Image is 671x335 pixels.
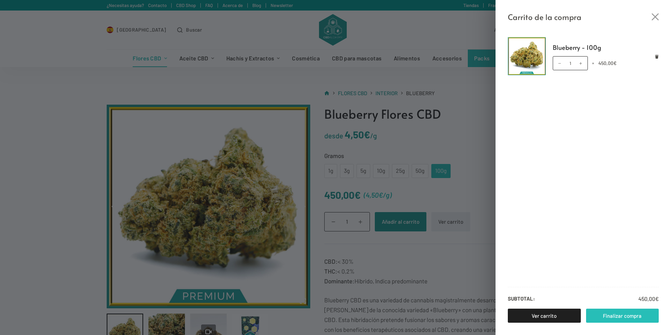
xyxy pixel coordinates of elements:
a: Ver carrito [508,309,581,323]
span: € [655,295,659,302]
a: Finalizar compra [586,309,659,323]
span: Carrito de la compra [508,11,582,23]
a: Blueberry - 100g [553,42,659,53]
button: Cerrar el cajón del carrito [652,13,659,20]
a: Eliminar Blueberry - 100g del carrito [655,54,659,58]
bdi: 450,00 [598,60,617,66]
bdi: 450,00 [638,295,659,302]
span: × [592,60,594,66]
span: € [613,60,617,66]
input: Cantidad de productos [553,56,588,70]
strong: Subtotal: [508,294,535,303]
